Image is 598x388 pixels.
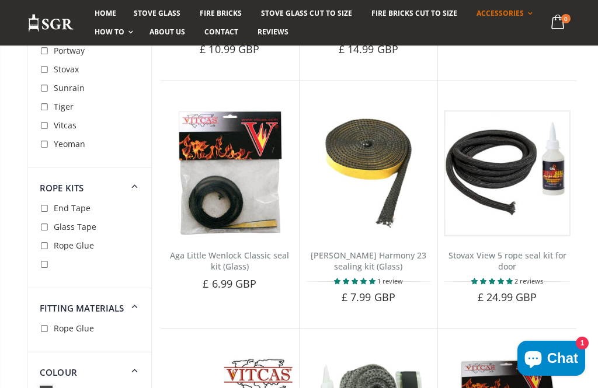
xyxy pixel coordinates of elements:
[204,27,238,37] span: Contact
[54,82,85,93] span: Sunrain
[86,4,125,23] a: Home
[27,13,74,33] img: Stove Glass Replacement
[342,290,395,304] span: £ 7.99 GBP
[141,23,194,41] a: About us
[561,14,571,23] span: 0
[40,182,84,194] span: Rope Kits
[514,341,589,379] inbox-online-store-chat: Shopify online store chat
[471,277,514,285] span: 5.00 stars
[468,4,538,23] a: Accessories
[125,4,189,23] a: Stove Glass
[377,277,403,285] span: 1 review
[134,8,180,18] span: Stove Glass
[311,250,426,272] a: [PERSON_NAME] Harmony 23 sealing kit (Glass)
[448,250,566,272] a: Stovax View 5 rope seal kit for door
[54,101,74,112] span: Tiger
[40,366,77,378] span: Colour
[249,23,297,41] a: Reviews
[54,120,77,131] span: Vitcas
[261,8,352,18] span: Stove Glass Cut To Size
[339,42,398,56] span: £ 14.99 GBP
[166,110,293,237] img: Aga Little Wenlock Classic glass gasket
[371,8,457,18] span: Fire Bricks Cut To Size
[54,323,94,334] span: Rope Glue
[547,12,571,34] a: 0
[54,64,79,75] span: Stovax
[478,290,537,304] span: £ 24.99 GBP
[149,27,185,37] span: About us
[191,4,251,23] a: Fire Bricks
[203,277,256,291] span: £ 6.99 GBP
[54,138,85,149] span: Yeoman
[334,277,377,285] span: 5.00 stars
[305,110,432,237] img: Nestor Martin Harmony 43 sealing kit (Glass)
[54,221,96,232] span: Glass Tape
[514,277,543,285] span: 2 reviews
[54,45,85,56] span: Portway
[95,27,124,37] span: How To
[477,8,524,18] span: Accessories
[258,27,288,37] span: Reviews
[363,4,466,23] a: Fire Bricks Cut To Size
[54,202,91,214] span: End Tape
[200,8,242,18] span: Fire Bricks
[86,23,139,41] a: How To
[252,4,360,23] a: Stove Glass Cut To Size
[54,240,94,251] span: Rope Glue
[170,250,289,272] a: Aga Little Wenlock Classic seal kit (Glass)
[200,42,259,56] span: £ 10.99 GBP
[40,302,124,314] span: Fitting Materials
[196,23,247,41] a: Contact
[444,110,571,237] img: Stovax View 5 door rope kit
[95,8,116,18] span: Home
